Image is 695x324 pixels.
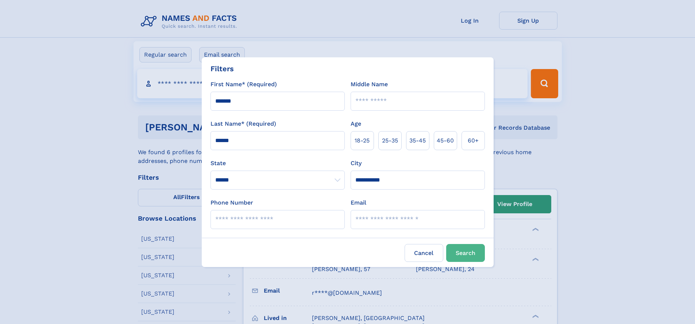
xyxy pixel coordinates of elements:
[405,244,443,262] label: Cancel
[351,159,362,168] label: City
[437,136,454,145] span: 45‑60
[211,63,234,74] div: Filters
[409,136,426,145] span: 35‑45
[211,159,345,168] label: State
[351,119,361,128] label: Age
[351,80,388,89] label: Middle Name
[355,136,370,145] span: 18‑25
[446,244,485,262] button: Search
[382,136,398,145] span: 25‑35
[211,119,276,128] label: Last Name* (Required)
[211,80,277,89] label: First Name* (Required)
[468,136,479,145] span: 60+
[351,198,366,207] label: Email
[211,198,253,207] label: Phone Number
